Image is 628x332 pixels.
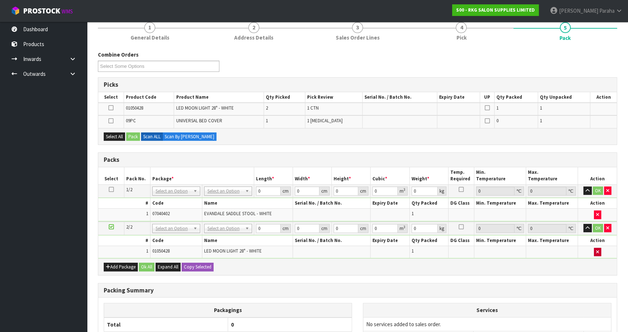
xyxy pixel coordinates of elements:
span: 1 [144,22,155,33]
span: 1 [496,105,499,111]
span: LED MOON LIGHT 28" - WHITE [176,105,234,111]
th: Qty Picked [264,92,305,103]
th: # [98,235,150,246]
button: Pack [126,132,140,141]
th: UP [480,92,495,103]
th: Action [578,198,617,209]
div: ℃ [515,187,524,196]
div: ℃ [566,187,576,196]
th: Max. Temperature [526,198,578,209]
div: ℃ [566,224,576,233]
th: Services [363,303,611,317]
span: EVANDALE SADDLE STOOL - WHITE [204,210,272,217]
span: Address Details [234,34,273,41]
th: Length [254,167,293,184]
th: Serial No. / Batch No. [293,235,371,246]
th: Package [150,167,254,184]
div: cm [319,187,330,196]
span: Select an Option [207,187,242,196]
span: Select an Option [207,224,242,233]
th: Expiry Date [371,198,409,209]
span: 1 [MEDICAL_DATA] [307,118,343,124]
span: 01050428 [126,105,143,111]
a: S00 - RKG SALON SUPPLIES LIMITED [452,4,539,16]
span: 1 [540,118,542,124]
th: Max. Temperature [526,167,578,184]
button: Add Package [104,263,138,271]
button: Copy Selected [182,263,214,271]
button: Expand All [156,263,181,271]
h3: Packs [104,156,611,163]
th: Min. Temperature [474,198,526,209]
span: 2 [248,22,259,33]
th: DG Class [448,235,474,246]
span: [PERSON_NAME] [559,7,598,14]
span: General Details [131,34,169,41]
th: Action [578,167,617,184]
h3: Packing Summary [104,287,611,294]
span: 1 [146,210,148,217]
th: Qty Packed [409,198,448,209]
div: cm [358,224,368,233]
span: Paraha [599,7,615,14]
th: Serial No. / Batch No. [293,198,371,209]
span: Pick [456,34,466,41]
span: 07040402 [152,210,170,217]
th: # [98,198,150,209]
div: cm [281,187,291,196]
button: Select All [104,132,125,141]
th: Action [590,92,617,103]
img: cube-alt.png [11,6,20,15]
label: Scan ALL [141,132,163,141]
span: Sales Order Lines [336,34,380,41]
th: Temp. Required [448,167,474,184]
th: Name [202,198,293,209]
th: Name [202,235,293,246]
th: Cubic [371,167,409,184]
span: ProStock [23,6,60,16]
th: Packagings [104,303,352,317]
th: Product Code [124,92,174,103]
label: Combine Orders [98,51,139,58]
th: Qty Unpacked [538,92,590,103]
div: cm [319,224,330,233]
th: Select [98,167,124,184]
div: kg [438,224,446,233]
td: No services added to sales order. [363,317,611,331]
span: 5 [560,22,571,33]
span: LED MOON LIGHT 28" - WHITE [204,248,262,254]
th: Code [150,198,202,209]
button: OK [593,224,603,233]
sup: 3 [404,225,405,229]
th: DG Class [448,198,474,209]
span: UNIVERSAL BED COVER [176,118,222,124]
div: kg [438,187,446,196]
th: Width [293,167,331,184]
th: Total [104,317,228,332]
span: 2 [266,105,268,111]
th: Qty Packed [409,235,448,246]
div: m [398,187,408,196]
th: Expiry Date [371,235,409,246]
span: 09PC [126,118,136,124]
label: Scan By [PERSON_NAME] [162,132,216,141]
th: Max. Temperature [526,235,578,246]
th: Min. Temperature [474,167,526,184]
sup: 3 [404,187,405,192]
strong: S00 - RKG SALON SUPPLIES LIMITED [456,7,535,13]
span: 1 [412,248,414,254]
button: Ok All [139,263,154,271]
span: 01050428 [152,248,170,254]
span: 2/2 [126,224,132,230]
span: 1 CTN [307,105,319,111]
span: 1 [412,210,414,217]
span: 0 [496,118,499,124]
th: Pick Review [305,92,363,103]
th: Height [332,167,371,184]
th: Serial No. / Batch No. [363,92,437,103]
div: ℃ [515,224,524,233]
th: Weight [409,167,448,184]
span: 1 [266,118,268,124]
div: cm [281,224,291,233]
span: 1 [540,105,542,111]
